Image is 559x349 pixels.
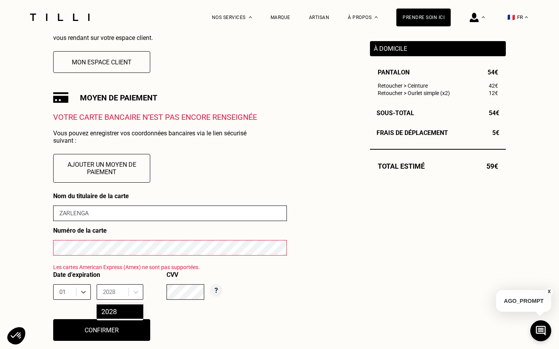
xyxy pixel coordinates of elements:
[545,287,553,296] button: X
[489,90,498,96] span: 12€
[53,112,287,122] p: Votre carte bancaire n‘est pas encore renseignée
[375,16,378,18] img: Menu déroulant à propos
[525,16,528,18] img: menu déroulant
[271,15,290,20] a: Marque
[486,162,498,170] span: 59€
[470,13,479,22] img: icône connexion
[489,83,498,89] span: 42€
[97,304,143,319] div: 2028
[53,271,167,278] p: Date d’expiration
[378,69,410,76] span: Pantalon
[53,51,150,73] button: Mon espace client
[378,90,450,96] span: Retoucher > Ourlet simple (x2)
[53,227,287,234] p: Numéro de la carte
[489,109,499,117] span: 54€
[309,15,330,20] a: Artisan
[370,162,506,170] div: Total estimé
[370,109,506,117] div: Sous-Total
[370,129,506,136] div: Frais de déplacement
[167,271,222,278] p: CVV
[482,16,485,18] img: Menu déroulant
[53,263,287,271] p: Les cartes American Express (Amex) ne sont pas supportées.
[53,206,287,221] input: Prénom Nom
[53,130,260,144] p: Vous pouvez enregistrer vos coordonnées bancaires via le lien sécurisé suivant :
[488,69,498,76] span: 54€
[507,14,515,21] span: 🇫🇷
[53,92,68,103] img: Carte bancaire
[374,45,502,52] p: À domicile
[53,192,287,200] p: Nom du titulaire de la carte
[80,93,157,102] h3: Moyen de paiement
[53,319,150,341] button: Confirmer
[53,154,150,183] button: Ajouter un moyen de paiement
[210,284,222,297] img: C'est quoi le CVV ?
[249,16,252,18] img: Menu déroulant
[396,9,451,26] a: Prendre soin ici
[492,129,499,136] span: 5€
[27,14,92,21] img: Logo du service de couturière Tilli
[496,290,551,312] p: AGO_PROMPT
[378,83,428,89] span: Retoucher > Ceinture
